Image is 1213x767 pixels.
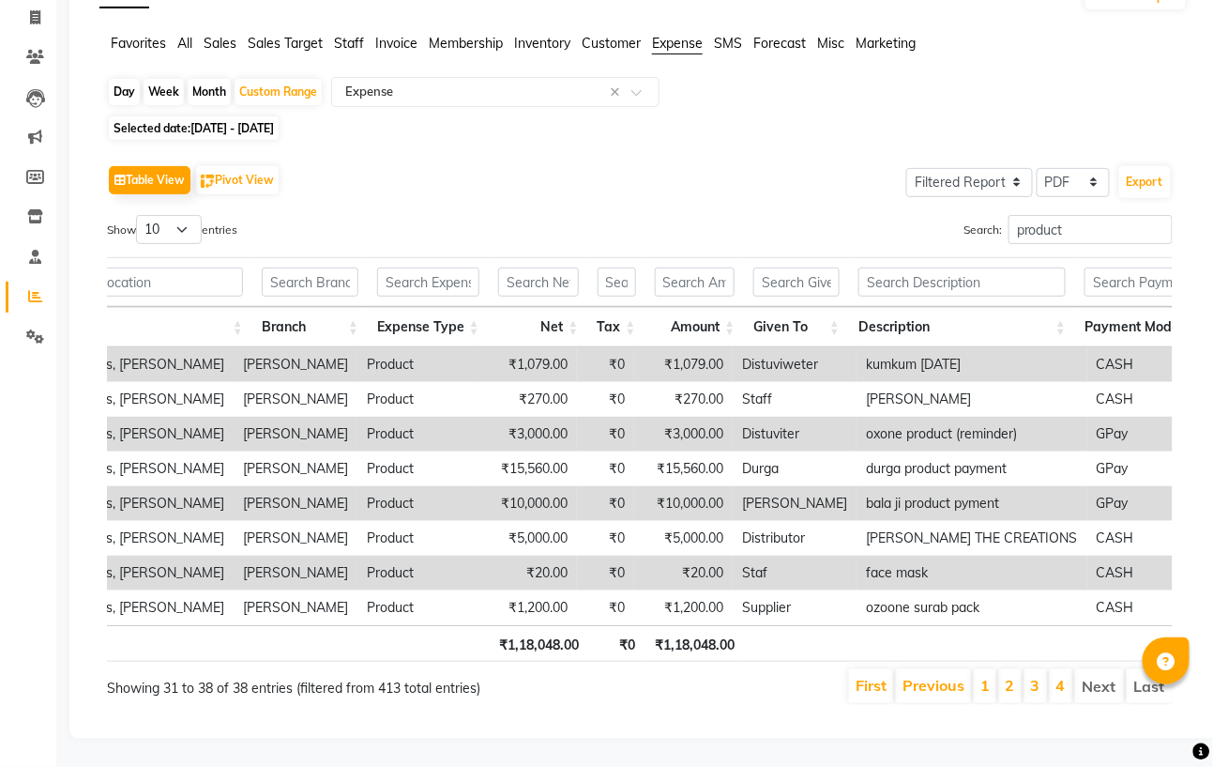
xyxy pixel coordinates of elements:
td: Straight N Curls, [PERSON_NAME] [8,452,234,486]
input: Search Tax [598,268,636,297]
th: Net: activate to sort column ascending [489,307,588,347]
td: ₹20.00 [478,556,577,591]
input: Search: [1008,215,1173,244]
span: Marketing [856,35,916,52]
div: Custom Range [235,79,322,105]
td: [PERSON_NAME] [234,556,357,591]
a: Previous [902,676,964,695]
span: [DATE] - [DATE] [190,121,274,135]
td: ₹10,000.00 [478,486,577,521]
th: Amount: activate to sort column ascending [645,307,745,347]
label: Search: [963,215,1173,244]
td: kumkum [DATE] [857,347,1087,382]
td: ₹3,000.00 [478,417,577,452]
td: Staf [733,556,857,591]
div: Week [144,79,184,105]
span: Sales Target [248,35,323,52]
td: Straight N Curls, [PERSON_NAME] [8,347,234,382]
th: ₹0 [588,625,644,662]
a: 3 [1031,676,1040,695]
td: ₹1,079.00 [478,347,577,382]
select: Showentries [136,215,202,244]
button: Table View [109,166,190,194]
td: ₹15,560.00 [634,452,733,486]
td: ₹1,200.00 [478,591,577,625]
td: Straight N Curls, [PERSON_NAME] [8,591,234,625]
td: ₹5,000.00 [634,521,733,556]
span: SMS [714,35,742,52]
td: [PERSON_NAME] [733,486,857,521]
td: Straight N Curls, [PERSON_NAME] [8,382,234,417]
td: Product [357,556,478,591]
th: ₹1,18,048.00 [644,625,744,662]
td: ₹0 [577,486,634,521]
td: ₹20.00 [634,556,733,591]
span: All [177,35,192,52]
th: Tax: activate to sort column ascending [588,307,645,347]
td: Straight N Curls, [PERSON_NAME] [8,521,234,556]
span: Customer [582,35,641,52]
td: Product [357,382,478,417]
td: Straight N Curls, [PERSON_NAME] [8,417,234,452]
div: Showing 31 to 38 of 38 entries (filtered from 413 total entries) [107,667,535,698]
span: Sales [204,35,236,52]
td: Distuviweter [733,347,857,382]
span: Invoice [375,35,417,52]
span: Clear all [610,83,626,102]
td: ₹0 [577,347,634,382]
input: Search Description [858,268,1066,297]
td: Supplier [733,591,857,625]
span: Selected date: [109,116,279,140]
td: ozoone surab pack [857,591,1087,625]
td: bala ji product pyment [857,486,1087,521]
td: [PERSON_NAME] [234,521,357,556]
td: [PERSON_NAME] [234,417,357,452]
span: Misc [817,35,844,52]
a: 1 [980,676,990,695]
td: Straight N Curls, [PERSON_NAME] [8,486,234,521]
th: Given To: activate to sort column ascending [744,307,849,347]
input: Search Net [498,268,579,297]
td: ₹0 [577,556,634,591]
span: Membership [429,35,503,52]
button: Pivot View [196,166,279,194]
td: Product [357,521,478,556]
span: Inventory [514,35,570,52]
a: 4 [1056,676,1066,695]
td: ₹1,079.00 [634,347,733,382]
th: Location: activate to sort column ascending [36,307,252,347]
td: oxone product (reminder) [857,417,1087,452]
td: Durga [733,452,857,486]
td: ₹0 [577,452,634,486]
span: Expense [652,35,703,52]
td: [PERSON_NAME] [234,347,357,382]
img: pivot.png [201,175,215,189]
td: [PERSON_NAME] [857,382,1087,417]
td: ₹0 [577,417,634,452]
span: Favorites [111,35,166,52]
th: Expense Type: activate to sort column ascending [368,307,489,347]
td: face mask [857,556,1087,591]
th: ₹1,18,048.00 [489,625,588,662]
td: [PERSON_NAME] [234,486,357,521]
td: [PERSON_NAME] [234,382,357,417]
td: Product [357,486,478,521]
td: durga product payment [857,452,1087,486]
td: ₹15,560.00 [478,452,577,486]
td: Straight N Curls, [PERSON_NAME] [8,556,234,591]
td: ₹0 [577,521,634,556]
input: Search Payment Mode [1084,268,1194,297]
td: ₹3,000.00 [634,417,733,452]
td: ₹270.00 [478,382,577,417]
div: Month [188,79,231,105]
a: First [856,676,887,695]
td: [PERSON_NAME] THE CREATIONS [857,521,1087,556]
th: Description: activate to sort column ascending [849,307,1075,347]
input: Search Branch [262,268,358,297]
th: Payment Mode: activate to sort column ascending [1075,307,1204,347]
input: Search Expense Type [377,268,479,297]
td: [PERSON_NAME] [234,591,357,625]
input: Search Amount [655,268,735,297]
td: Product [357,591,478,625]
td: ₹5,000.00 [478,521,577,556]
